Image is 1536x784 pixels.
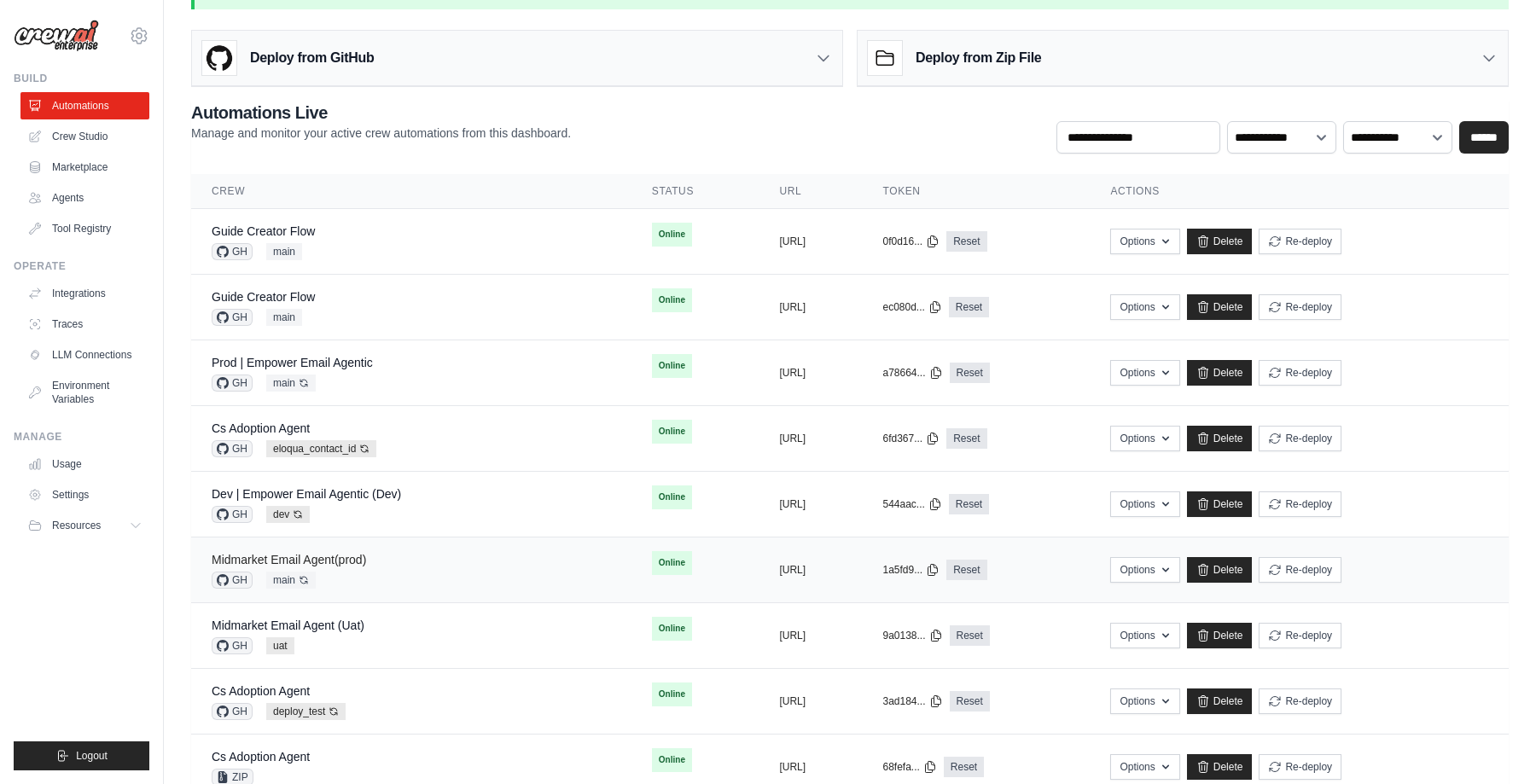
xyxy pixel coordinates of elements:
a: Delete [1187,557,1253,583]
button: 68fefa... [882,760,936,774]
a: Dev | Empower Email Agentic (Dev) [212,487,401,501]
a: Delete [1187,491,1253,517]
button: Options [1110,688,1179,714]
span: Online [652,551,692,575]
span: Online [652,223,692,247]
span: main [266,243,302,260]
span: GH [212,506,253,523]
button: Options [1110,623,1179,648]
span: GH [212,309,253,326]
button: Options [1110,491,1179,517]
div: Operate [14,259,149,273]
a: Cs Adoption Agent [212,750,310,764]
span: Online [652,617,692,641]
button: Options [1110,360,1179,386]
span: main [266,309,302,326]
span: GH [212,375,253,392]
span: GH [212,703,253,720]
span: GH [212,637,253,654]
button: Re-deploy [1259,426,1341,451]
button: 6fd367... [882,432,940,445]
span: main [266,375,316,392]
span: Online [652,354,692,378]
button: Options [1110,229,1179,254]
a: Reset [949,297,989,317]
h3: Deploy from GitHub [250,48,374,68]
button: Options [1110,557,1179,583]
span: GH [212,440,253,457]
a: Reset [949,494,989,514]
th: Token [862,174,1090,209]
a: Environment Variables [20,372,149,413]
button: Options [1110,426,1179,451]
a: Midmarket Email Agent(prod) [212,553,366,566]
th: Status [631,174,759,209]
span: GH [212,243,253,260]
a: Reset [950,363,990,383]
a: Midmarket Email Agent (Uat) [212,618,364,632]
span: deploy_test [266,703,346,720]
span: Online [652,682,692,706]
h2: Automations Live [191,101,571,125]
button: Re-deploy [1259,491,1341,517]
a: Integrations [20,280,149,307]
a: Reset [946,560,986,580]
span: Online [652,288,692,312]
button: Re-deploy [1259,229,1341,254]
a: Settings [20,481,149,508]
a: LLM Connections [20,341,149,369]
a: Delete [1187,426,1253,451]
button: ec080d... [882,300,941,314]
iframe: Chat Widget [1451,702,1536,784]
span: Online [652,420,692,444]
button: Re-deploy [1259,294,1341,320]
div: Build [14,72,149,85]
button: 3ad184... [882,694,942,708]
button: Re-deploy [1259,623,1341,648]
span: Online [652,748,692,772]
h3: Deploy from Zip File [916,48,1041,68]
a: Reset [944,757,984,777]
a: Automations [20,92,149,119]
button: Logout [14,741,149,770]
button: Re-deploy [1259,754,1341,780]
div: Manage [14,430,149,444]
a: Crew Studio [20,123,149,150]
a: Cs Adoption Agent [212,684,310,698]
a: Delete [1187,688,1253,714]
th: URL [759,174,862,209]
a: Prod | Empower Email Agentic [212,356,373,369]
a: Usage [20,450,149,478]
a: Reset [946,428,986,449]
a: Delete [1187,229,1253,254]
th: Actions [1090,174,1509,209]
p: Manage and monitor your active crew automations from this dashboard. [191,125,571,142]
img: Logo [14,20,99,52]
a: Traces [20,311,149,338]
button: 1a5fd9... [882,563,940,577]
span: GH [212,572,253,589]
button: 9a0138... [882,629,942,642]
a: Cs Adoption Agent [212,421,310,435]
a: Delete [1187,754,1253,780]
span: main [266,572,316,589]
button: 0f0d16... [882,235,940,248]
th: Crew [191,174,631,209]
a: Guide Creator Flow [212,290,315,304]
a: Guide Creator Flow [212,224,315,238]
a: Agents [20,184,149,212]
a: Delete [1187,294,1253,320]
img: GitHub Logo [202,41,236,75]
button: Re-deploy [1259,557,1341,583]
span: eloqua_contact_id [266,440,376,457]
a: Reset [950,625,990,646]
button: Re-deploy [1259,360,1341,386]
span: Resources [52,519,101,532]
button: Re-deploy [1259,688,1341,714]
a: Reset [946,231,986,252]
span: uat [266,637,294,654]
button: Options [1110,294,1179,320]
span: dev [266,506,310,523]
button: Resources [20,512,149,539]
button: 544aac... [882,497,941,511]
